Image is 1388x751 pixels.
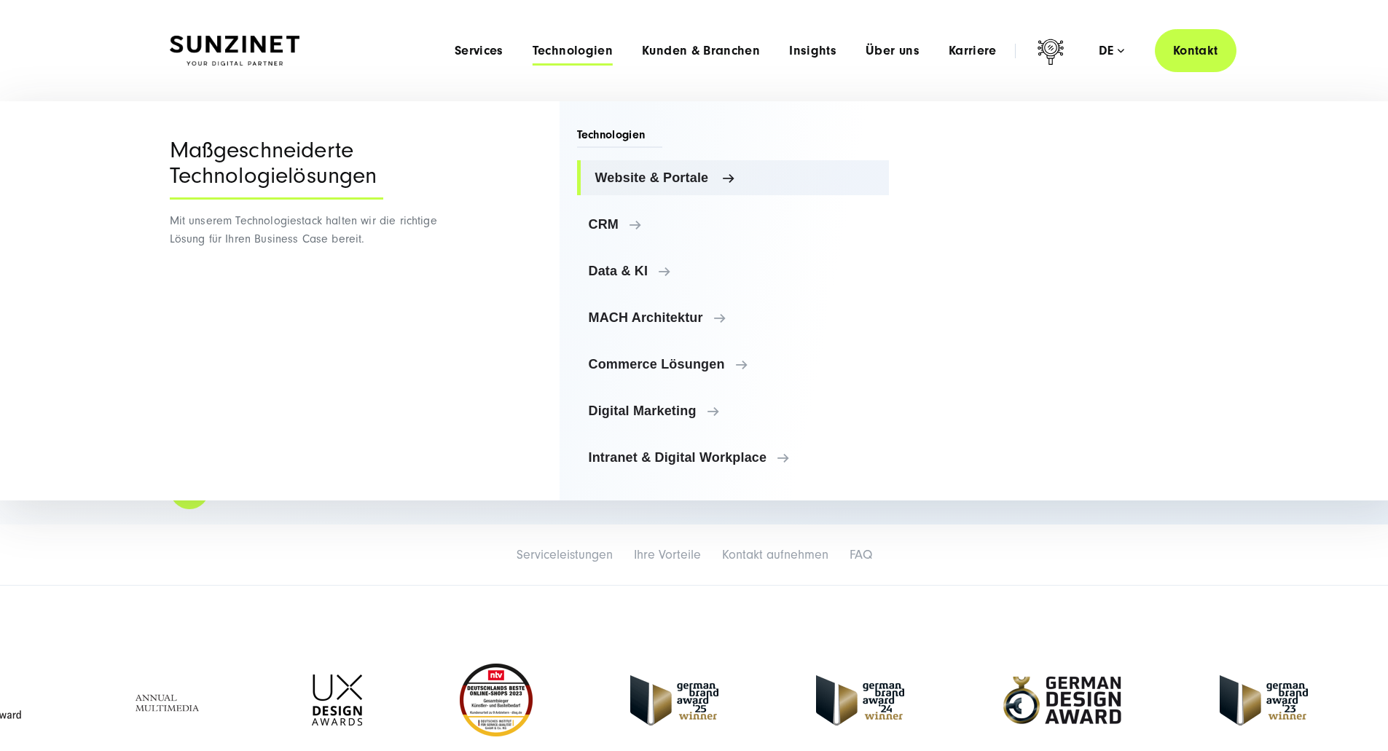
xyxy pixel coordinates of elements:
img: German Brand Award winner 2025 - Full Service Digital Agentur SUNZINET [630,675,718,726]
img: German-Brand-Award - fullservice digital agentur SUNZINET [816,675,904,726]
a: Über uns [866,44,920,58]
a: Website & Portale [577,160,890,195]
a: Technologien [533,44,613,58]
a: Karriere [949,44,997,58]
a: Kunden & Branchen [642,44,760,58]
img: German Brand Award 2023 Winner - fullservice digital agentur SUNZINET [1220,675,1308,726]
img: SUNZINET Full Service Digital Agentur [170,36,299,66]
a: Serviceleistungen [517,547,613,562]
span: Digital Marketing [589,404,878,418]
span: CRM [589,217,878,232]
a: Intranet & Digital Workplace [577,440,890,475]
a: Commerce Lösungen [577,347,890,382]
img: German-Design-Award - fullservice digital agentur SUNZINET [1002,675,1122,726]
img: UX-Design-Awards - fullservice digital agentur SUNZINET [312,675,362,726]
span: Website & Portale [595,170,878,185]
a: MACH Architektur [577,300,890,335]
a: Kontakt aufnehmen [722,547,828,562]
img: Deutschlands beste Online Shops 2023 - boesner - Kunde - SUNZINET [460,664,533,736]
a: Ihre Vorteile [634,547,701,562]
span: Data & KI [589,264,878,278]
a: CRM [577,207,890,242]
a: FAQ [850,547,872,562]
a: Kontakt [1155,29,1236,72]
span: Intranet & Digital Workplace [589,450,878,465]
span: Commerce Lösungen [589,357,878,371]
a: Digital Marketing [577,393,890,428]
a: Services [455,44,503,58]
div: de [1099,44,1124,58]
span: Technologien [577,127,663,148]
span: MACH Architektur [589,310,878,325]
p: Mit unserem Technologiestack halten wir die richtige Lösung für Ihren Business Case bereit. [170,212,443,248]
a: Insights [789,44,836,58]
div: Maßgeschneiderte Technologielösungen [170,138,383,200]
img: Full Service Digitalagentur - Annual Multimedia Awards [125,675,214,726]
a: Data & KI [577,253,890,288]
